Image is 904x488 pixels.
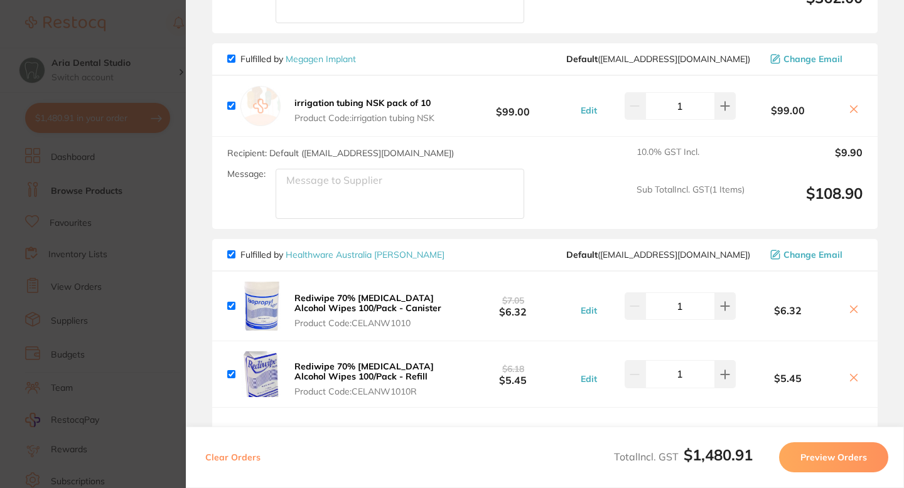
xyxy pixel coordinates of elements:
[202,442,264,472] button: Clear Orders
[637,184,745,219] span: Sub Total Incl. GST ( 1 Items)
[240,250,444,260] p: Fulfilled by
[637,147,745,174] span: 10.0 % GST Incl.
[767,249,863,260] button: Change Email
[55,213,223,224] p: Message from Restocq, sent 3h ago
[55,56,223,130] div: 🌱Get 20% off all RePractice products on Restocq until [DATE]. Simply head to Browse Products and ...
[55,19,223,208] div: Message content
[779,442,888,472] button: Preview Orders
[28,23,48,43] img: Profile image for Restocq
[55,38,223,50] div: Choose a greener path in healthcare!
[449,95,576,118] b: $99.00
[577,373,601,385] button: Edit
[566,249,598,260] b: Default
[240,282,281,331] img: ZHYyZnoxNw
[449,294,576,317] b: $6.32
[577,305,601,316] button: Edit
[291,292,449,329] button: Rediwipe 70% [MEDICAL_DATA] Alcohol Wipes 100/Pack - Canister Product Code:CELANW1010
[502,363,524,374] span: $6.18
[19,11,232,232] div: message notification from Restocq, 3h ago. Hi Matthew, Choose a greener path in healthcare! 🌱Get ...
[55,19,223,32] div: Hi [PERSON_NAME],
[736,305,840,316] b: $6.32
[577,105,601,116] button: Edit
[614,450,753,463] span: Total Incl. GST
[294,97,431,109] b: irrigation tubing NSK pack of 10
[286,53,356,65] a: Megagen Implant
[755,147,863,174] output: $9.90
[783,54,842,64] span: Change Email
[294,113,434,123] span: Product Code: irrigation tubing NSK
[294,318,446,328] span: Product Code: CELANW1010
[566,53,598,65] b: Default
[240,351,281,398] img: dzk3NzZ3dA
[449,363,576,386] b: $5.45
[755,184,863,219] output: $108.90
[767,53,863,65] button: Change Email
[291,97,438,124] button: irrigation tubing NSK pack of 10 Product Code:irrigation tubing NSK
[566,250,750,260] span: info@healthwareaustralia.com.au
[736,373,840,384] b: $5.45
[294,361,434,382] b: Rediwipe 70% [MEDICAL_DATA] Alcohol Wipes 100/Pack - Refill
[240,86,281,126] img: empty.jpg
[502,295,524,306] span: $7.05
[240,54,356,64] p: Fulfilled by
[783,250,842,260] span: Change Email
[291,361,449,397] button: Rediwipe 70% [MEDICAL_DATA] Alcohol Wipes 100/Pack - Refill Product Code:CELANW1010R
[566,54,750,64] span: admin@mgimplant.com.au
[736,105,840,116] b: $99.00
[227,169,266,179] label: Message:
[294,386,446,396] span: Product Code: CELANW1010R
[286,249,444,260] a: Healthware Australia [PERSON_NAME]
[55,106,216,129] i: Discount will be applied on the supplier’s end.
[227,147,454,159] span: Recipient: Default ( [EMAIL_ADDRESS][DOMAIN_NAME] )
[684,445,753,464] b: $1,480.91
[294,292,441,314] b: Rediwipe 70% [MEDICAL_DATA] Alcohol Wipes 100/Pack - Canister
